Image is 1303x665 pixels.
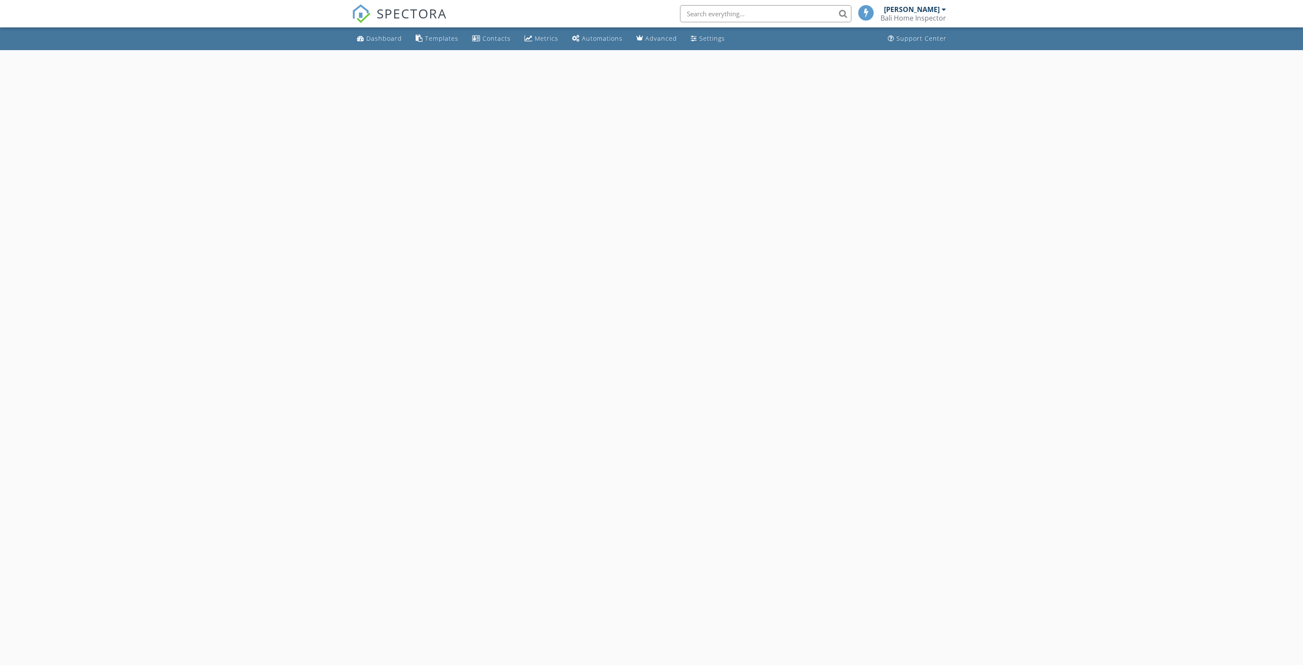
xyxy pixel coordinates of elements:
div: Automations [582,34,623,42]
a: Settings [687,31,728,47]
div: Advanced [645,34,677,42]
a: Contacts [469,31,514,47]
a: SPECTORA [352,12,447,30]
div: Bali Home Inspector [881,14,946,22]
div: [PERSON_NAME] [884,5,940,14]
a: Metrics [521,31,562,47]
img: The Best Home Inspection Software - Spectora [352,4,371,23]
div: Templates [425,34,458,42]
div: Support Center [896,34,947,42]
div: Contacts [482,34,511,42]
span: SPECTORA [377,4,447,22]
a: Dashboard [353,31,405,47]
a: Automations (Basic) [569,31,626,47]
input: Search everything... [680,5,851,22]
a: Templates [412,31,462,47]
div: Dashboard [366,34,402,42]
div: Metrics [535,34,558,42]
div: Settings [699,34,725,42]
a: Advanced [633,31,680,47]
a: Support Center [884,31,950,47]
